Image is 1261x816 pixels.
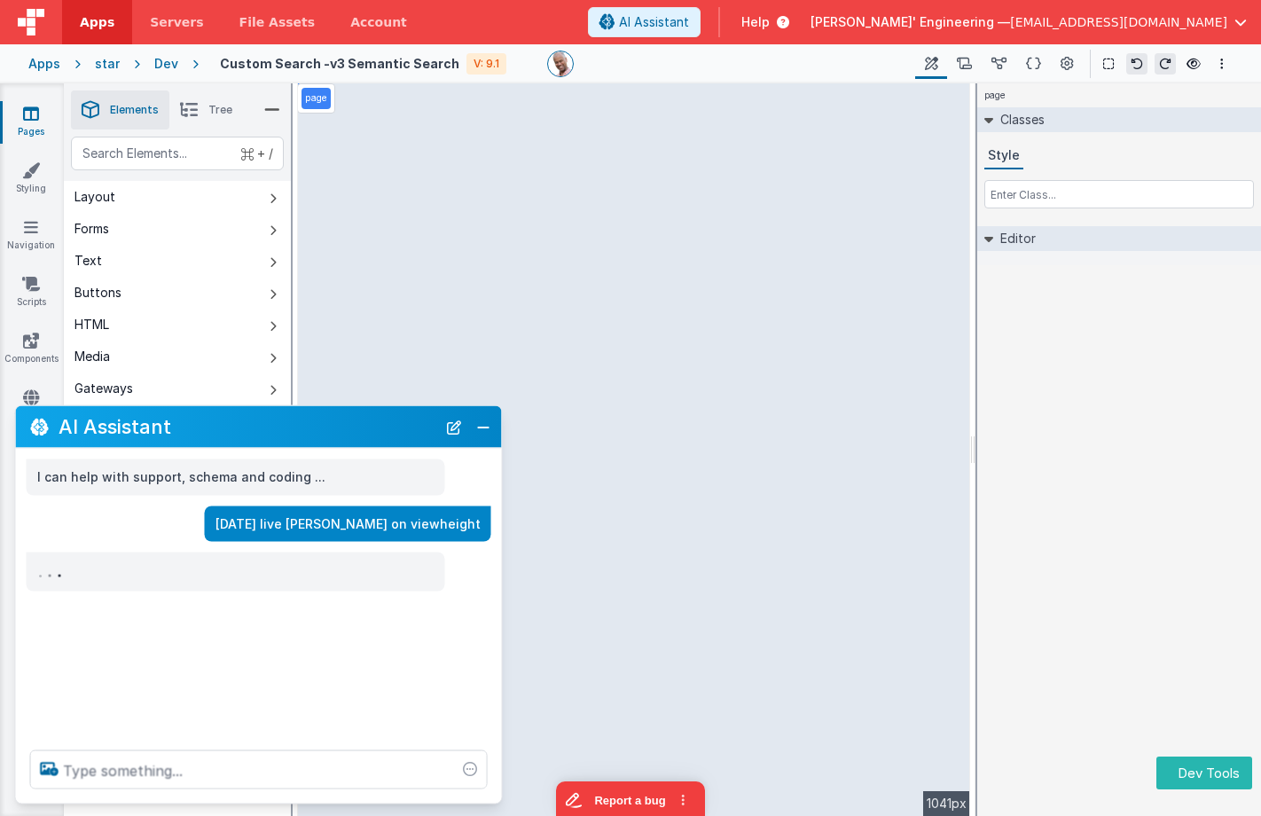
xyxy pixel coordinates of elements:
[74,252,102,270] div: Text
[977,83,1013,107] h4: page
[64,277,291,309] button: Buttons
[741,13,770,31] span: Help
[1010,13,1227,31] span: [EMAIL_ADDRESS][DOMAIN_NAME]
[154,55,178,73] div: Dev
[110,103,159,117] span: Elements
[74,380,133,397] div: Gateways
[64,341,291,373] button: Media
[811,13,1010,31] span: [PERSON_NAME]' Engineering —
[208,103,232,117] span: Tree
[588,7,701,37] button: AI Assistant
[95,55,120,73] div: star
[984,180,1254,208] input: Enter Class...
[220,57,459,70] h4: Custom Search -v3 Semantic Search
[298,83,970,816] div: -->
[64,181,291,213] button: Layout
[923,791,970,816] div: 1041px
[47,560,53,585] span: .
[64,213,291,245] button: Forms
[74,188,115,206] div: Layout
[215,513,481,535] p: [DATE] live [PERSON_NAME] on viewheight
[241,137,273,170] span: + /
[548,51,573,76] img: 11ac31fe5dc3d0eff3fbbbf7b26fa6e1
[305,91,327,106] p: page
[59,416,436,437] h2: AI Assistant
[37,467,435,489] p: I can help with support, schema and coding ...
[64,245,291,277] button: Text
[57,560,63,585] span: .
[239,13,316,31] span: File Assets
[984,143,1023,169] button: Style
[993,107,1045,132] h2: Classes
[28,55,60,73] div: Apps
[150,13,203,31] span: Servers
[74,316,109,333] div: HTML
[71,137,284,170] input: Search Elements...
[64,309,291,341] button: HTML
[466,53,506,75] div: V: 9.1
[74,284,121,302] div: Buttons
[811,13,1247,31] button: [PERSON_NAME]' Engineering — [EMAIL_ADDRESS][DOMAIN_NAME]
[619,13,689,31] span: AI Assistant
[1156,757,1252,789] button: Dev Tools
[472,414,495,439] button: Close
[37,553,43,578] span: .
[442,414,466,439] button: New Chat
[64,373,291,404] button: Gateways
[1211,53,1233,75] button: Options
[74,220,109,238] div: Forms
[74,348,110,365] div: Media
[80,13,114,31] span: Apps
[993,226,1036,251] h2: Editor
